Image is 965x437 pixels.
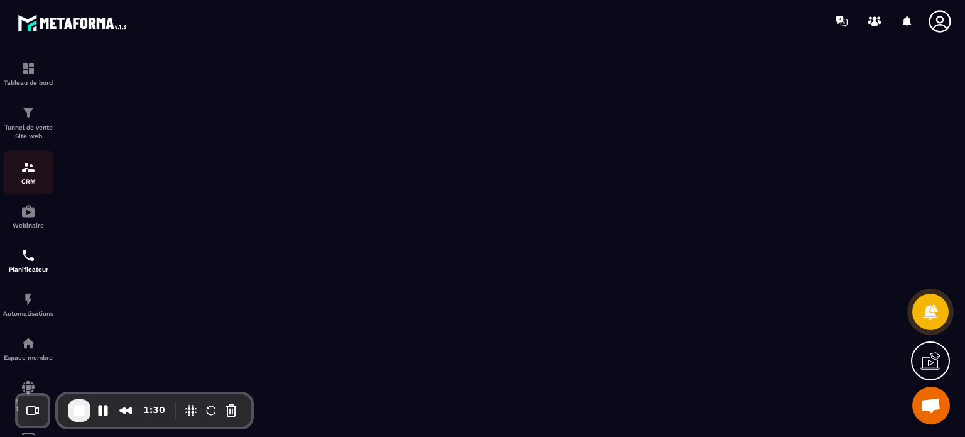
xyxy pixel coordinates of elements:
[21,105,36,120] img: formation
[3,222,53,229] p: Webinaire
[21,380,36,395] img: social-network
[3,79,53,86] p: Tableau de bord
[3,52,53,96] a: formationformationTableau de bord
[21,248,36,263] img: scheduler
[3,326,53,370] a: automationsautomationsEspace membre
[3,194,53,238] a: automationsautomationsWebinaire
[21,61,36,76] img: formation
[21,336,36,351] img: automations
[3,282,53,326] a: automationsautomationsAutomatisations
[3,96,53,150] a: formationformationTunnel de vente Site web
[912,387,950,424] div: Ouvrir le chat
[21,204,36,219] img: automations
[3,123,53,141] p: Tunnel de vente Site web
[3,398,53,412] p: Réseaux Sociaux
[3,354,53,361] p: Espace membre
[3,178,53,185] p: CRM
[3,266,53,273] p: Planificateur
[21,292,36,307] img: automations
[3,238,53,282] a: schedulerschedulerPlanificateur
[18,11,131,35] img: logo
[3,150,53,194] a: formationformationCRM
[3,310,53,317] p: Automatisations
[3,370,53,421] a: social-networksocial-networkRéseaux Sociaux
[21,160,36,175] img: formation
